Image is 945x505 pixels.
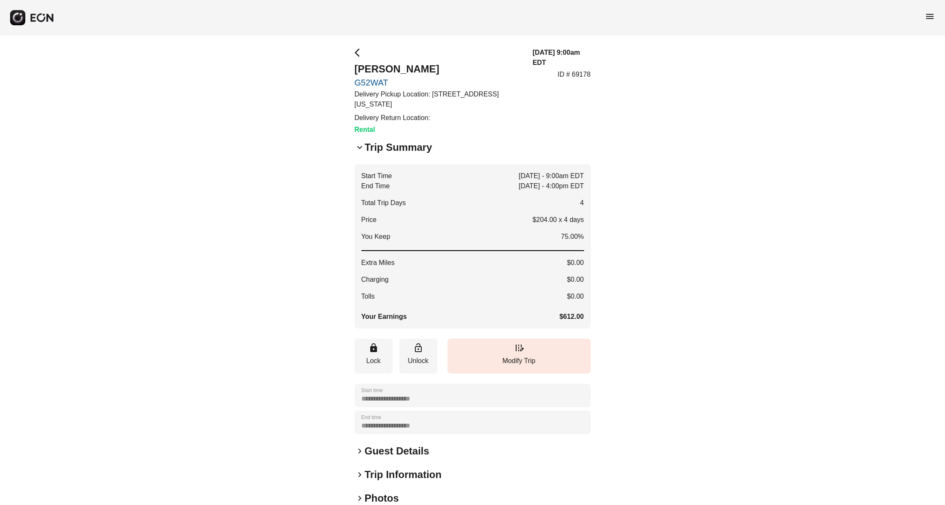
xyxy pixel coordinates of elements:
span: keyboard_arrow_down [355,142,365,152]
span: arrow_back_ios [355,48,365,58]
span: You Keep [361,232,390,242]
p: $204.00 x 4 days [533,215,584,225]
span: End Time [361,181,390,191]
span: lock [369,343,379,353]
p: Delivery Pickup Location: [STREET_ADDRESS][US_STATE] [355,89,522,110]
p: Delivery Return Location: [355,113,522,123]
h3: Rental [355,125,522,135]
button: Lock [355,339,393,374]
span: menu [925,11,935,21]
button: Unlock [399,339,437,374]
p: Price [361,215,377,225]
button: Start Time[DATE] - 9:00am EDTEnd Time[DATE] - 4:00pm EDTTotal Trip Days4Price$204.00 x 4 daysYou ... [355,164,591,329]
button: Modify Trip [447,339,591,374]
span: [DATE] - 9:00am EDT [519,171,584,181]
span: keyboard_arrow_right [355,446,365,456]
h2: Guest Details [365,444,429,458]
span: $0.00 [567,258,584,268]
p: Modify Trip [452,356,587,366]
h2: Photos [365,492,399,505]
span: keyboard_arrow_right [355,493,365,503]
span: [DATE] - 4:00pm EDT [519,181,584,191]
span: Start Time [361,171,392,181]
span: $0.00 [567,275,584,285]
span: edit_road [514,343,524,353]
h2: [PERSON_NAME] [355,62,522,76]
span: 4 [580,198,584,208]
h2: Trip Summary [365,141,432,154]
span: 75.00% [561,232,584,242]
span: Your Earnings [361,312,407,322]
span: $0.00 [567,291,584,302]
span: lock_open [413,343,423,353]
span: Total Trip Days [361,198,406,208]
span: Tolls [361,291,375,302]
p: ID # 69178 [557,69,590,80]
p: Unlock [404,356,433,366]
span: keyboard_arrow_right [355,470,365,480]
a: G52WAT [355,77,522,88]
span: $612.00 [560,312,584,322]
span: Charging [361,275,389,285]
h2: Trip Information [365,468,442,481]
span: Extra Miles [361,258,395,268]
p: Lock [359,356,388,366]
h3: [DATE] 9:00am EDT [533,48,591,68]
